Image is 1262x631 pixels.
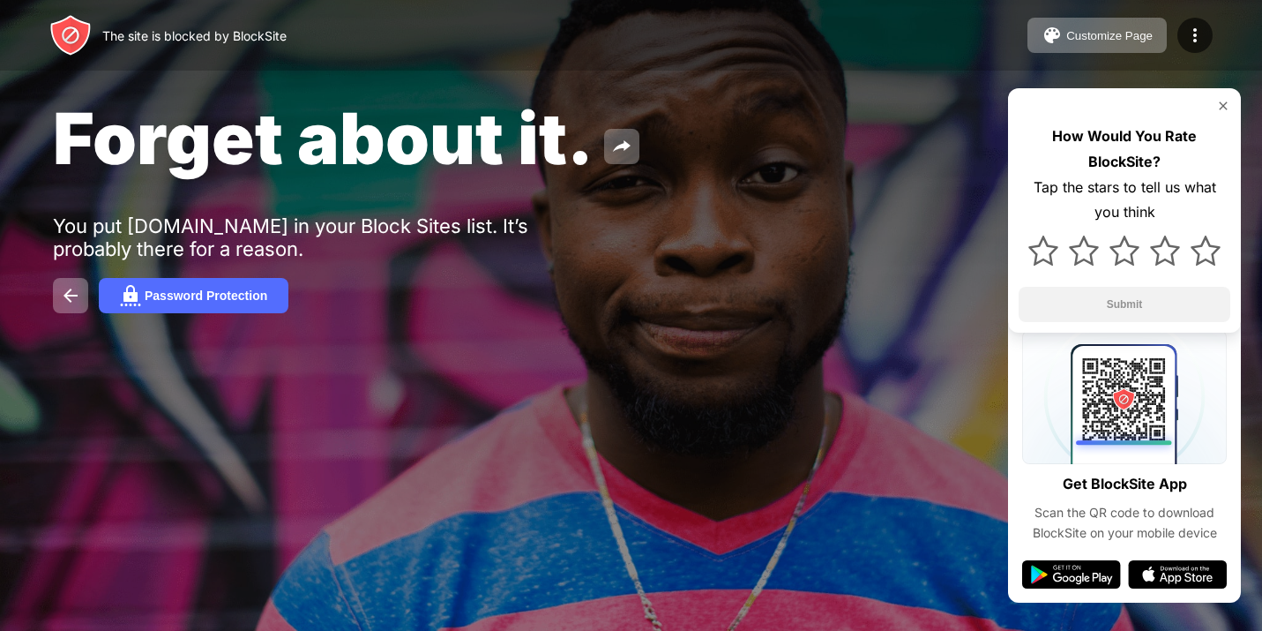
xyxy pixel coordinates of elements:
[1028,236,1058,266] img: star.svg
[1022,560,1121,589] img: google-play.svg
[1191,236,1221,266] img: star.svg
[102,28,287,43] div: The site is blocked by BlockSite
[611,136,632,157] img: share.svg
[1066,29,1153,42] div: Customize Page
[53,95,594,181] span: Forget about it.
[1063,471,1187,497] div: Get BlockSite App
[1128,560,1227,589] img: app-store.svg
[1019,175,1230,226] div: Tap the stars to tell us what you think
[1184,25,1206,46] img: menu-icon.svg
[1027,18,1167,53] button: Customize Page
[1019,287,1230,322] button: Submit
[1109,236,1139,266] img: star.svg
[60,285,81,306] img: back.svg
[1216,99,1230,113] img: rate-us-close.svg
[1150,236,1180,266] img: star.svg
[99,278,288,313] button: Password Protection
[145,289,267,303] div: Password Protection
[1019,124,1230,175] div: How Would You Rate BlockSite?
[49,14,92,56] img: header-logo.svg
[53,214,598,260] div: You put [DOMAIN_NAME] in your Block Sites list. It’s probably there for a reason.
[120,285,141,306] img: password.svg
[1069,236,1099,266] img: star.svg
[1042,25,1063,46] img: pallet.svg
[1022,503,1227,543] div: Scan the QR code to download BlockSite on your mobile device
